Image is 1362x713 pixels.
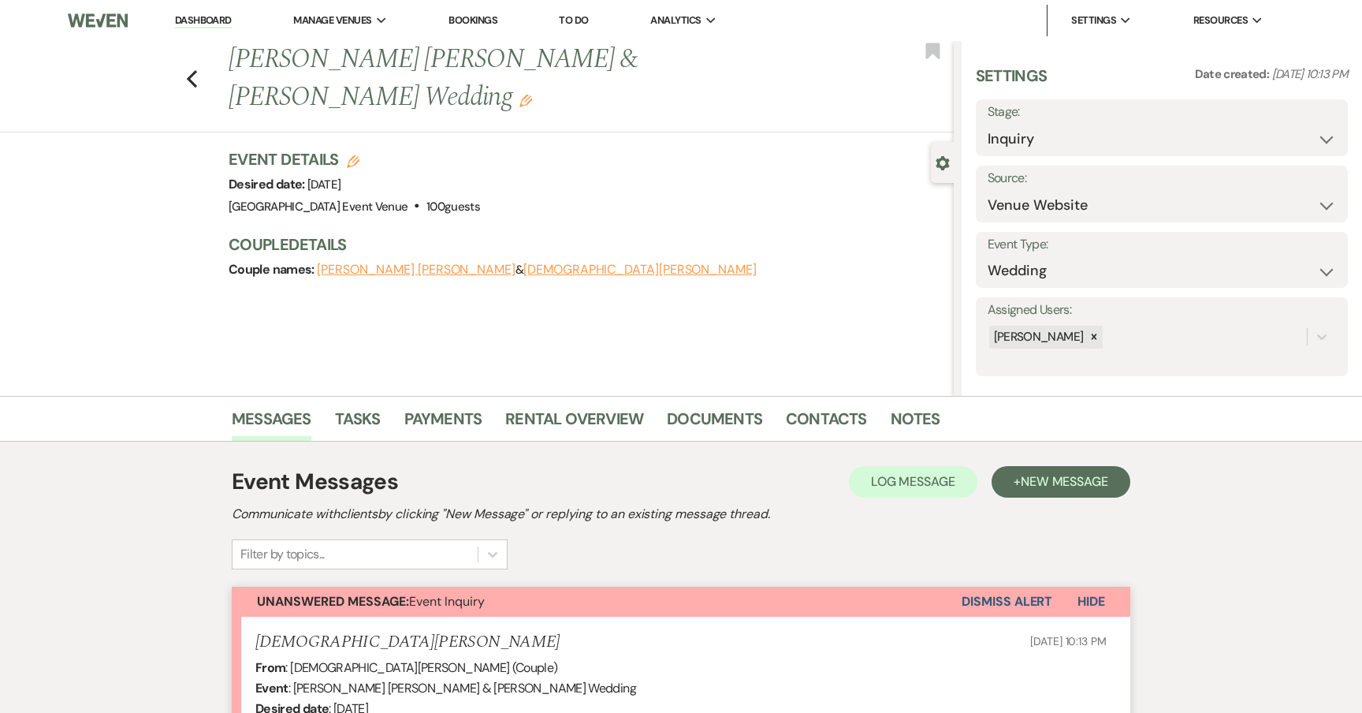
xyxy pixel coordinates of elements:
div: Filter by topics... [240,545,325,564]
img: Weven Logo [68,4,128,37]
button: Close lead details [936,155,950,170]
span: [DATE] 10:13 PM [1030,634,1107,648]
button: Dismiss Alert [962,587,1052,617]
h3: Settings [976,65,1048,99]
span: 100 guests [426,199,480,215]
label: Assigned Users: [988,299,1336,322]
b: Event [255,680,288,696]
a: Bookings [448,13,497,27]
span: [DATE] 10:13 PM [1272,66,1348,82]
b: From [255,659,285,676]
span: Log Message [871,473,955,490]
label: Stage: [988,101,1336,124]
h5: [DEMOGRAPHIC_DATA][PERSON_NAME] [255,633,560,652]
button: Unanswered Message:Event Inquiry [232,587,962,617]
a: To Do [559,13,588,27]
span: [GEOGRAPHIC_DATA] Event Venue [229,199,407,215]
span: Event Inquiry [257,593,485,610]
h2: Communicate with clients by clicking "New Message" or replying to an existing message thread. [232,505,1130,524]
a: Notes [891,406,940,441]
span: Manage Venues [293,13,371,28]
a: Contacts [786,406,867,441]
a: Payments [404,406,482,441]
a: Messages [232,406,311,441]
span: New Message [1021,473,1108,490]
h3: Event Details [229,148,480,170]
span: Analytics [650,13,701,28]
button: Edit [519,93,532,107]
span: & [317,262,757,278]
a: Dashboard [175,13,232,28]
button: Log Message [849,466,977,498]
button: [DEMOGRAPHIC_DATA][PERSON_NAME] [523,263,757,276]
span: Hide [1077,593,1105,610]
span: Date created: [1195,66,1272,82]
span: Couple names: [229,261,317,278]
strong: Unanswered Message: [257,593,409,610]
h1: Event Messages [232,465,398,498]
span: Settings [1071,13,1116,28]
label: Source: [988,167,1336,190]
h1: [PERSON_NAME] [PERSON_NAME] & [PERSON_NAME] Wedding [229,41,802,116]
a: Tasks [335,406,381,441]
span: Resources [1193,13,1248,28]
span: Desired date: [229,176,307,192]
button: +New Message [992,466,1130,498]
span: [DATE] [307,177,340,192]
a: Documents [667,406,762,441]
label: Event Type: [988,233,1336,256]
button: [PERSON_NAME] [PERSON_NAME] [317,263,515,276]
a: Rental Overview [505,406,643,441]
h3: Couple Details [229,233,938,256]
div: [PERSON_NAME] [989,326,1086,349]
button: Hide [1052,587,1130,617]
